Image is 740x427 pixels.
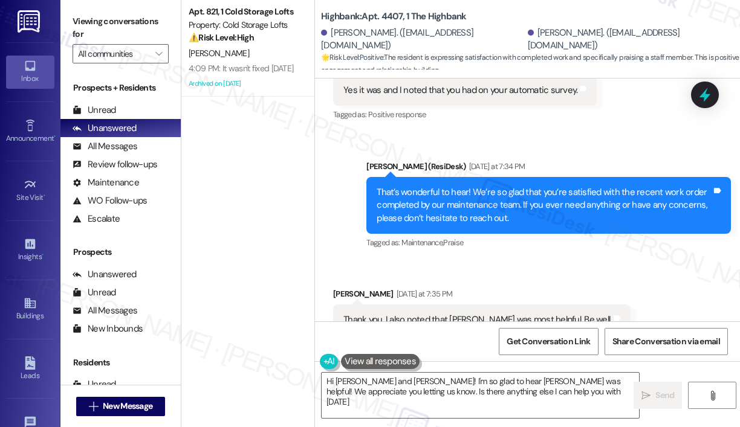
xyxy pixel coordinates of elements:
[89,402,98,411] i: 
[73,12,169,44] label: Viewing conversations for
[155,49,162,59] i: 
[708,391,717,400] i: 
[60,246,181,258] div: Prospects
[73,378,116,391] div: Unread
[78,44,149,63] input: All communities
[6,175,54,207] a: Site Visit •
[343,313,611,326] div: Thank you. I also noted that [PERSON_NAME] was most helpful. Be well.
[189,5,300,18] div: Apt. 821, 1 Cold Storage Lofts
[507,335,590,348] span: Get Conversation Link
[73,286,116,299] div: Unread
[73,213,120,225] div: Escalate
[42,251,44,259] span: •
[189,19,300,31] div: Property: Cold Storage Lofts
[73,104,116,117] div: Unread
[73,176,139,189] div: Maintenance
[528,27,732,53] div: [PERSON_NAME]. ([EMAIL_ADDRESS][DOMAIN_NAME])
[73,158,157,171] div: Review follow-ups
[401,237,443,248] span: Maintenance ,
[499,328,598,355] button: Get Conversation Link
[366,234,731,251] div: Tagged as:
[466,160,525,173] div: [DATE] at 7:34 PM
[73,122,137,135] div: Unanswered
[60,82,181,94] div: Prospects + Residents
[634,382,682,409] button: Send
[366,160,731,177] div: [PERSON_NAME] (ResiDesk)
[333,106,597,123] div: Tagged as:
[321,53,383,62] strong: 🌟 Risk Level: Positive
[6,293,54,326] a: Buildings
[187,76,302,91] div: Archived on [DATE]
[73,268,137,281] div: Unanswered
[6,353,54,385] a: Leads
[655,389,674,402] span: Send
[394,287,453,300] div: [DATE] at 7:35 PM
[189,32,254,43] strong: ⚠️ Risk Level: High
[18,10,42,33] img: ResiDesk Logo
[321,10,467,23] b: Highbank: Apt. 4407, 1 The Highbank
[605,328,728,355] button: Share Conversation via email
[321,27,525,53] div: [PERSON_NAME]. ([EMAIL_ADDRESS][DOMAIN_NAME])
[641,391,651,400] i: 
[60,356,181,369] div: Residents
[321,51,740,77] span: : The resident is expressing satisfaction with completed work and specifically praising a staff m...
[189,63,293,74] div: 4:09 PM: It wasn't fixed [DATE]
[73,194,147,207] div: WO Follow-ups
[189,48,249,59] span: [PERSON_NAME]
[377,186,712,225] div: That’s wonderful to hear! We’re so glad that you’re satisfied with the recent work order complete...
[73,304,137,317] div: All Messages
[322,373,639,418] textarea: Hi [PERSON_NAME] and [PERSON_NAME]! I'm so glad to hear [PERSON_NAME] was helpful! We appreciate ...
[73,323,143,335] div: New Inbounds
[6,234,54,266] a: Insights •
[54,132,56,141] span: •
[333,287,631,304] div: [PERSON_NAME]
[368,109,426,120] span: Positive response
[443,237,463,248] span: Praise
[343,84,577,97] div: Yes it was and I noted that you had on your automatic survey.
[73,140,137,153] div: All Messages
[76,397,166,416] button: New Message
[612,335,720,348] span: Share Conversation via email
[44,191,45,200] span: •
[103,400,152,413] span: New Message
[6,56,54,88] a: Inbox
